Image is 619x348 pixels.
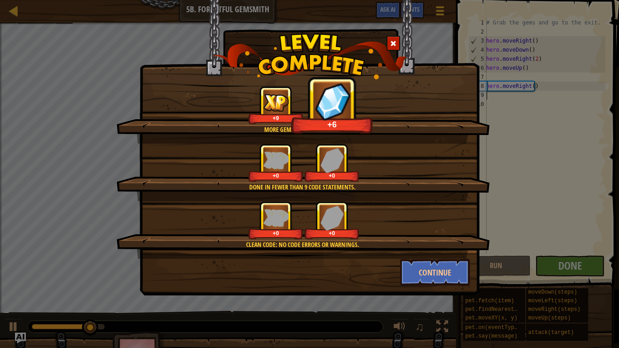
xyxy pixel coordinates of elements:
div: +0 [306,172,358,179]
div: +0 [306,230,358,237]
div: Clean code: no code errors or warnings. [160,240,445,249]
div: +0 [250,172,301,179]
div: More gems, more problems. [160,125,445,134]
div: +0 [250,230,301,237]
img: reward_icon_gems.png [320,205,344,230]
img: reward_icon_xp.png [263,94,289,111]
button: Continue [400,259,470,286]
img: reward_icon_xp.png [263,151,289,169]
div: Done in fewer than 9 code statements. [160,183,445,192]
div: +6 [294,119,371,130]
img: reward_icon_gems.png [320,148,344,173]
img: level_complete.png [213,34,407,79]
img: reward_icon_xp.png [263,209,289,227]
img: reward_icon_gems.png [315,82,350,120]
div: +9 [250,115,301,121]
